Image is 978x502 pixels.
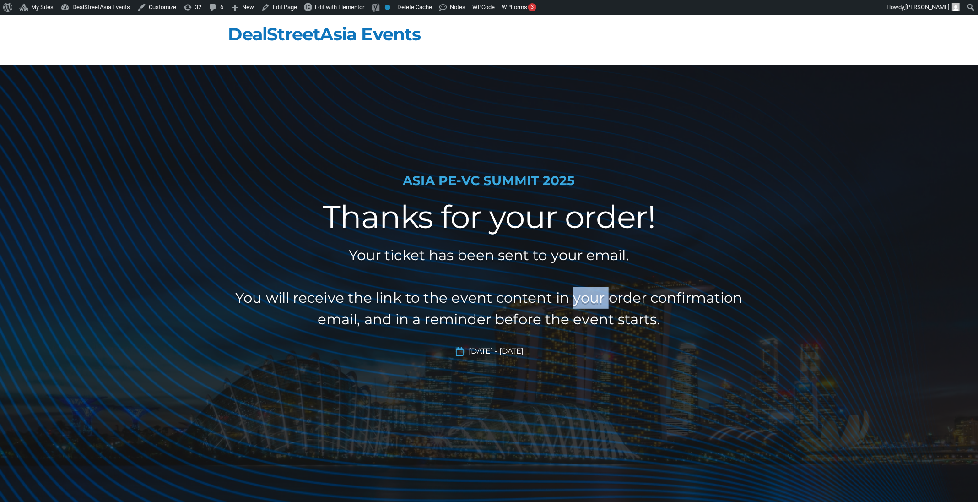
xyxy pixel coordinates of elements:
[228,23,421,45] a: DealStreetAsia Events
[528,3,536,11] div: 3
[385,5,390,10] div: No index
[233,198,746,236] h2: Thanks for your order!
[233,173,746,189] h1: ASIA PE-VC Summit 2025
[315,4,364,11] span: Edit with Elementor
[467,346,524,357] span: [DATE] - [DATE]
[905,4,949,11] span: [PERSON_NAME]
[233,245,746,330] h2: Your ticket has been sent to your email. You will receive the link to the event content in your o...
